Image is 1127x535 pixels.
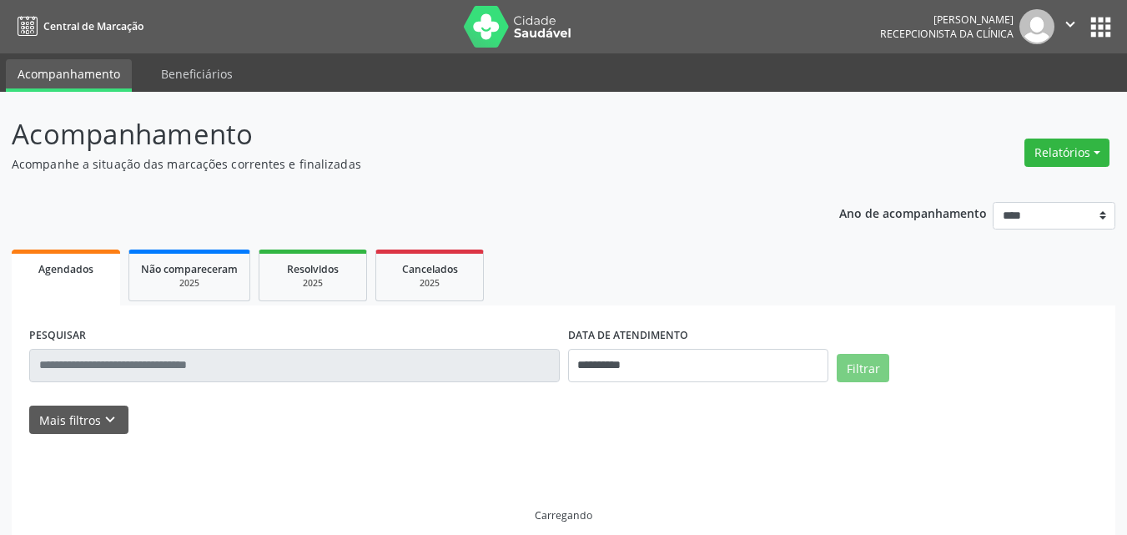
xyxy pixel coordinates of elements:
button: Filtrar [837,354,889,382]
p: Acompanhe a situação das marcações correntes e finalizadas [12,155,784,173]
div: 2025 [271,277,355,290]
a: Central de Marcação [12,13,143,40]
span: Recepcionista da clínica [880,27,1014,41]
span: Cancelados [402,262,458,276]
div: 2025 [388,277,471,290]
span: Central de Marcação [43,19,143,33]
button: Relatórios [1024,139,1109,167]
div: Carregando [535,508,592,522]
img: img [1019,9,1054,44]
a: Beneficiários [149,59,244,88]
button: Mais filtroskeyboard_arrow_down [29,406,128,435]
label: PESQUISAR [29,323,86,349]
a: Acompanhamento [6,59,132,92]
i:  [1061,15,1079,33]
span: Não compareceram [141,262,238,276]
button:  [1054,9,1086,44]
p: Acompanhamento [12,114,784,155]
span: Resolvidos [287,262,339,276]
span: Agendados [38,262,93,276]
div: [PERSON_NAME] [880,13,1014,27]
p: Ano de acompanhamento [839,202,987,223]
i: keyboard_arrow_down [101,411,119,429]
button: apps [1086,13,1115,42]
div: 2025 [141,277,238,290]
label: DATA DE ATENDIMENTO [568,323,688,349]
